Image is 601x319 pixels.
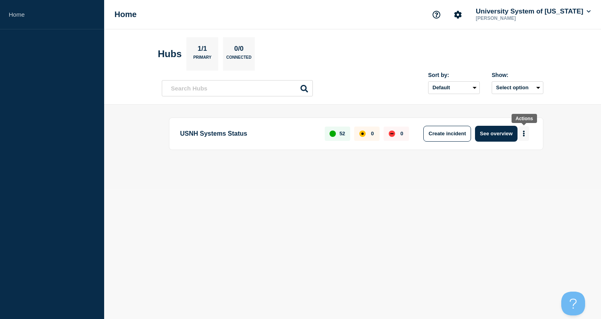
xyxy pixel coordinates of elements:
[474,15,557,21] p: [PERSON_NAME]
[519,126,529,141] button: More actions
[475,126,517,142] button: See overview
[330,131,336,137] div: up
[114,10,137,19] h1: Home
[561,292,585,315] iframe: Help Scout Beacon - Open
[389,131,395,137] div: down
[193,55,211,63] p: Primary
[158,48,182,60] h2: Hubs
[231,45,247,55] p: 0/0
[359,131,366,137] div: affected
[162,80,313,96] input: Search Hubs
[492,72,543,78] div: Show:
[423,126,471,142] button: Create incident
[195,45,210,55] p: 1/1
[180,126,316,142] p: USNH Systems Status
[450,6,466,23] button: Account settings
[492,81,543,94] button: Select option
[428,6,445,23] button: Support
[428,72,480,78] div: Sort by:
[371,131,374,136] p: 0
[428,81,480,94] select: Sort by
[339,131,345,136] p: 52
[400,131,403,136] p: 0
[226,55,251,63] p: Connected
[474,8,592,15] button: University System of [US_STATE]
[516,116,533,121] div: Actions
